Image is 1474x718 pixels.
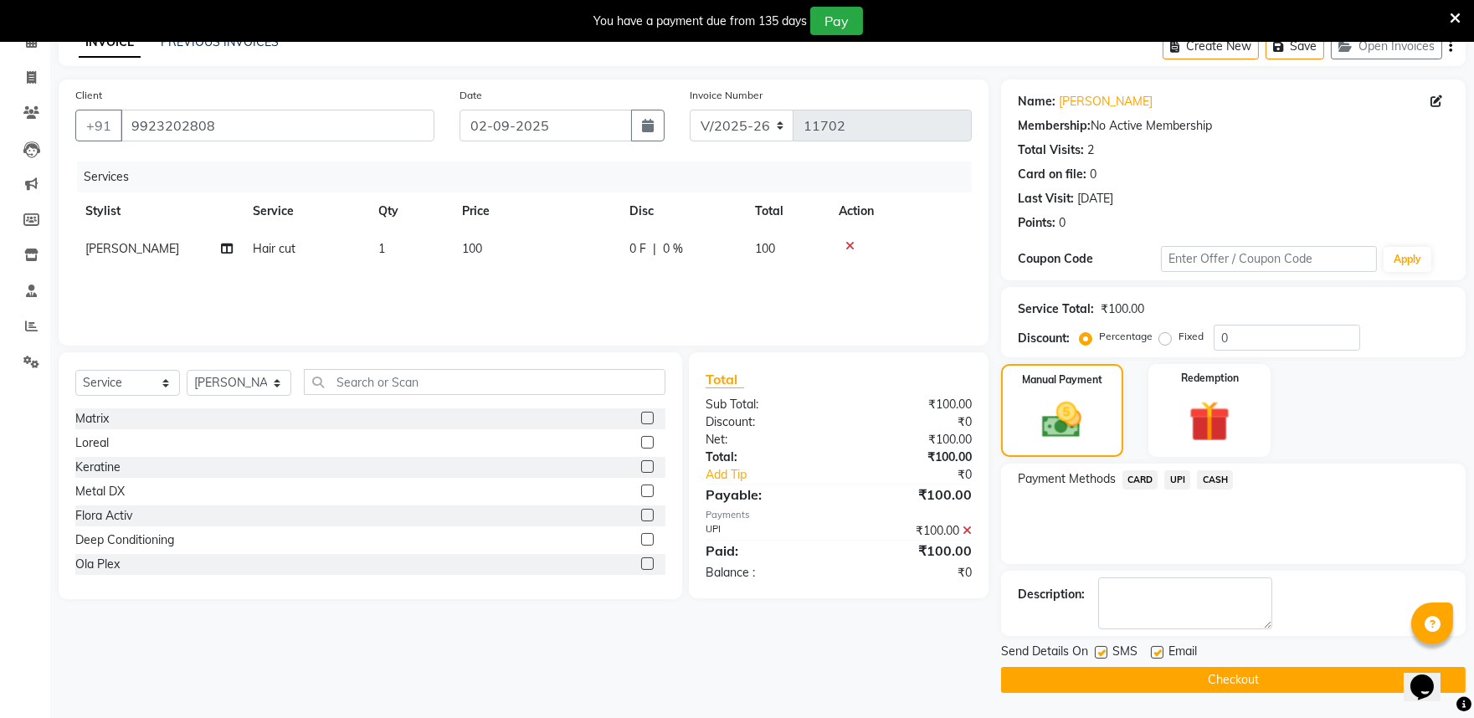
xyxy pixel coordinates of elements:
[304,369,665,395] input: Search or Scan
[1018,330,1070,347] div: Discount:
[1112,643,1138,664] span: SMS
[693,564,839,582] div: Balance :
[706,371,744,388] span: Total
[653,240,656,258] span: |
[1077,190,1113,208] div: [DATE]
[378,241,385,256] span: 1
[1001,667,1466,693] button: Checkout
[75,556,120,573] div: Ola Plex
[75,507,132,525] div: Flora Activ
[1018,250,1162,268] div: Coupon Code
[1176,396,1243,447] img: _gift.svg
[839,564,984,582] div: ₹0
[745,192,829,230] th: Total
[863,466,984,484] div: ₹0
[253,241,295,256] span: Hair cut
[706,508,971,522] div: Payments
[1018,93,1055,110] div: Name:
[243,192,368,230] th: Service
[79,28,141,58] a: INVOICE
[1022,372,1102,387] label: Manual Payment
[1001,643,1088,664] span: Send Details On
[693,466,863,484] a: Add Tip
[1404,651,1457,701] iframe: chat widget
[1099,329,1153,344] label: Percentage
[1018,300,1094,318] div: Service Total:
[755,241,775,256] span: 100
[839,431,984,449] div: ₹100.00
[693,431,839,449] div: Net:
[460,88,482,103] label: Date
[1168,643,1197,664] span: Email
[75,192,243,230] th: Stylist
[1090,166,1097,183] div: 0
[1179,329,1204,344] label: Fixed
[693,485,839,505] div: Payable:
[1018,586,1085,603] div: Description:
[1161,246,1377,272] input: Enter Offer / Coupon Code
[77,162,984,192] div: Services
[1018,117,1449,135] div: No Active Membership
[121,110,434,141] input: Search by Name/Mobile/Email/Code
[75,88,102,103] label: Client
[1164,470,1190,490] span: UPI
[690,88,763,103] label: Invoice Number
[75,410,109,428] div: Matrix
[75,459,121,476] div: Keratine
[839,396,984,413] div: ₹100.00
[693,541,839,561] div: Paid:
[839,541,984,561] div: ₹100.00
[1018,190,1074,208] div: Last Visit:
[1059,93,1153,110] a: [PERSON_NAME]
[693,396,839,413] div: Sub Total:
[1163,33,1259,59] button: Create New
[663,240,683,258] span: 0 %
[75,483,125,500] div: Metal DX
[1384,247,1431,272] button: Apply
[161,34,279,49] a: PREVIOUS INVOICES
[810,7,863,35] button: Pay
[829,192,972,230] th: Action
[1018,117,1091,135] div: Membership:
[619,192,745,230] th: Disc
[1059,214,1066,232] div: 0
[693,449,839,466] div: Total:
[1018,214,1055,232] div: Points:
[1331,33,1442,59] button: Open Invoices
[75,110,122,141] button: +91
[1101,300,1144,318] div: ₹100.00
[1197,470,1233,490] span: CASH
[75,531,174,549] div: Deep Conditioning
[1018,470,1116,488] span: Payment Methods
[1087,141,1094,159] div: 2
[693,522,839,540] div: UPI
[1266,33,1324,59] button: Save
[368,192,452,230] th: Qty
[1018,141,1084,159] div: Total Visits:
[1181,371,1239,386] label: Redemption
[839,413,984,431] div: ₹0
[452,192,619,230] th: Price
[1122,470,1158,490] span: CARD
[839,485,984,505] div: ₹100.00
[839,449,984,466] div: ₹100.00
[839,522,984,540] div: ₹100.00
[462,241,482,256] span: 100
[1030,397,1094,443] img: _cash.svg
[629,240,646,258] span: 0 F
[75,434,109,452] div: Loreal
[1018,166,1086,183] div: Card on file:
[593,13,807,30] div: You have a payment due from 135 days
[85,241,179,256] span: [PERSON_NAME]
[693,413,839,431] div: Discount:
